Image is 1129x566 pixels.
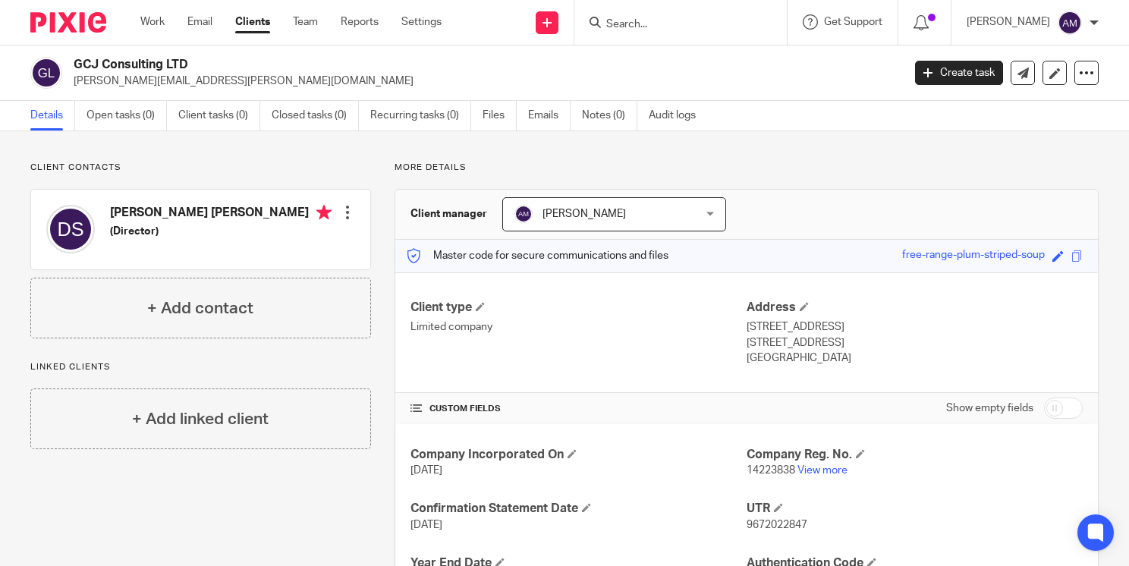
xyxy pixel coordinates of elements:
a: Clients [235,14,270,30]
i: Primary [316,205,332,220]
p: Client contacts [30,162,371,174]
a: Open tasks (0) [86,101,167,130]
a: Reports [341,14,379,30]
a: Team [293,14,318,30]
img: Pixie [30,12,106,33]
span: Get Support [824,17,882,27]
h2: GCJ Consulting LTD [74,57,728,73]
a: Settings [401,14,442,30]
a: Files [483,101,517,130]
a: Create task [915,61,1003,85]
img: svg%3E [514,205,533,223]
span: [PERSON_NAME] [542,209,626,219]
h4: Company Reg. No. [747,447,1083,463]
a: Client tasks (0) [178,101,260,130]
a: Audit logs [649,101,707,130]
img: svg%3E [30,57,62,89]
h4: Client type [410,300,747,316]
p: [GEOGRAPHIC_DATA] [747,351,1083,366]
p: Limited company [410,319,747,335]
a: Closed tasks (0) [272,101,359,130]
img: svg%3E [1058,11,1082,35]
p: [STREET_ADDRESS] [747,335,1083,351]
a: Work [140,14,165,30]
span: 9672022847 [747,520,807,530]
a: Details [30,101,75,130]
h4: + Add linked client [132,407,269,431]
a: View more [797,465,848,476]
h4: CUSTOM FIELDS [410,403,747,415]
a: Recurring tasks (0) [370,101,471,130]
span: 14223838 [747,465,795,476]
a: Email [187,14,212,30]
h4: Address [747,300,1083,316]
div: free-range-plum-striped-soup [902,247,1045,265]
p: Linked clients [30,361,371,373]
a: Notes (0) [582,101,637,130]
h4: UTR [747,501,1083,517]
label: Show empty fields [946,401,1033,416]
h5: (Director) [110,224,332,239]
p: [PERSON_NAME][EMAIL_ADDRESS][PERSON_NAME][DOMAIN_NAME] [74,74,892,89]
input: Search [605,18,741,32]
h4: Company Incorporated On [410,447,747,463]
p: More details [395,162,1099,174]
p: [STREET_ADDRESS] [747,319,1083,335]
p: [PERSON_NAME] [967,14,1050,30]
h3: Client manager [410,206,487,222]
h4: Confirmation Statement Date [410,501,747,517]
h4: [PERSON_NAME] [PERSON_NAME] [110,205,332,224]
a: Emails [528,101,571,130]
span: [DATE] [410,520,442,530]
img: svg%3E [46,205,95,253]
p: Master code for secure communications and files [407,248,668,263]
span: [DATE] [410,465,442,476]
h4: + Add contact [147,297,253,320]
